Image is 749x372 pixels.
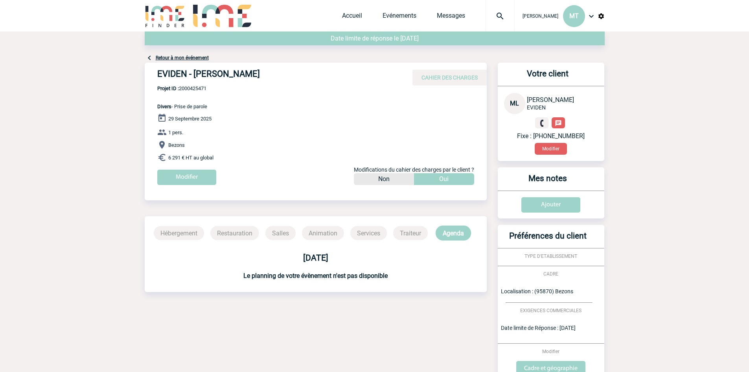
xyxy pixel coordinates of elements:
[524,254,577,259] span: TYPE D'ETABLISSEMENT
[501,69,595,86] h3: Votre client
[157,104,171,109] span: Divers
[265,226,296,240] p: Salles
[154,226,204,240] p: Hébergement
[156,55,209,61] a: Retour à mon événement
[437,12,465,23] a: Messages
[501,174,595,191] h3: Mes notes
[501,288,573,294] span: Localisation : (95870) Bezons
[157,170,216,185] input: Modifier
[303,253,328,263] b: [DATE]
[569,12,579,20] span: MT
[210,226,259,240] p: Restauration
[168,155,213,161] span: 6 291 € HT au global
[527,104,546,111] span: EVIDEN
[168,130,183,135] span: 1 pers.
[302,226,344,240] p: Animation
[523,13,558,19] span: [PERSON_NAME]
[504,132,598,140] p: Fixe : [PHONE_NUMBER]
[342,12,362,23] a: Accueil
[168,116,212,122] span: 29 Septembre 2025
[510,100,519,107] span: ML
[501,231,595,248] h3: Préférences du client
[538,120,545,127] img: fixe.png
[157,85,207,91] span: 2000425471
[439,173,449,185] p: Oui
[543,271,558,277] span: CADRE
[521,197,580,213] input: Ajouter
[378,173,390,185] p: Non
[393,226,428,240] p: Traiteur
[436,226,471,241] p: Agenda
[331,35,419,42] span: Date limite de réponse le [DATE]
[350,226,387,240] p: Services
[145,272,487,279] h3: Le planning de votre évènement n'est pas disponible
[145,5,186,27] img: IME-Finder
[520,308,582,313] span: EXIGENCES COMMERCIALES
[168,142,185,148] span: Bezons
[383,12,416,23] a: Evénements
[157,69,393,82] h4: EVIDEN - [PERSON_NAME]
[555,120,562,127] img: chat-24-px-w.png
[157,104,207,109] span: - Prise de parole
[542,349,559,354] span: Modifier
[354,167,474,173] span: Modifications du cahier des charges par le client ?
[527,96,574,104] span: [PERSON_NAME]
[535,143,567,155] button: Modifier
[501,325,576,331] span: Date limite de Réponse : [DATE]
[421,74,478,81] span: CAHIER DES CHARGES
[157,85,179,91] b: Projet ID :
